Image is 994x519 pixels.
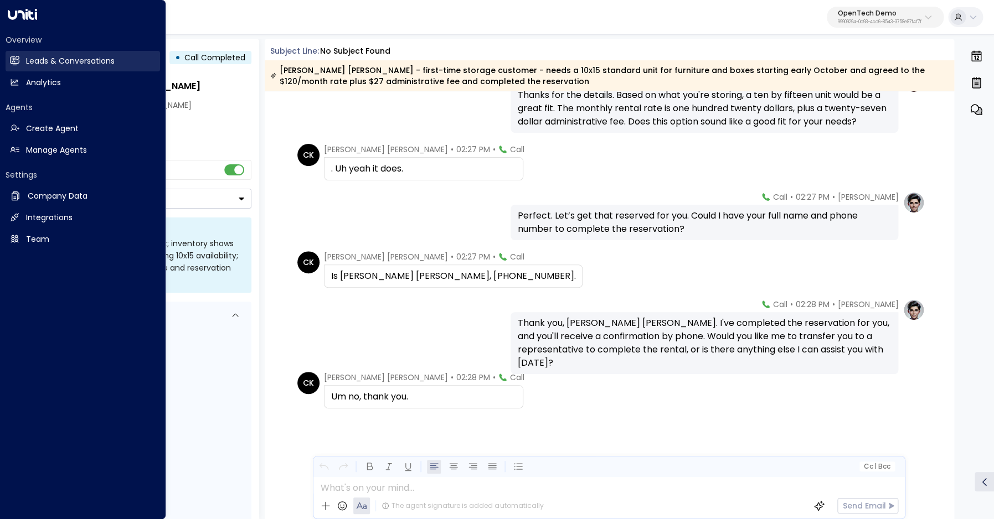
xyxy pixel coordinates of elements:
[324,372,448,383] span: [PERSON_NAME] [PERSON_NAME]
[26,144,87,156] h2: Manage Agents
[6,51,160,71] a: Leads & Conversations
[456,144,490,155] span: 02:27 PM
[270,45,319,56] span: Subject Line:
[6,186,160,206] a: Company Data
[874,463,877,470] span: |
[26,233,49,245] h2: Team
[320,45,390,57] div: No subject found
[859,461,895,472] button: Cc|Bcc
[517,89,892,128] div: Thanks for the details. Based on what you're storing, a ten by fifteen unit would be a great fit....
[451,372,454,383] span: •
[903,299,925,321] img: profile-logo.png
[456,251,490,262] span: 02:27 PM
[772,299,787,310] span: Call
[331,390,516,403] div: Um no, thank you.
[6,118,160,139] a: Create Agent
[6,169,160,180] h2: Settings
[493,144,496,155] span: •
[6,229,160,250] a: Team
[184,52,245,63] span: Call Completed
[837,299,898,310] span: [PERSON_NAME]
[297,372,320,394] div: CK
[6,102,160,113] h2: Agents
[509,144,524,155] span: Call
[517,316,892,370] div: Thank you, [PERSON_NAME] [PERSON_NAME]. I've completed the reservation for you, and you'll receiv...
[838,10,921,17] p: OpenTech Demo
[795,191,829,203] span: 02:27 PM
[336,460,350,474] button: Redo
[6,140,160,160] a: Manage Agents
[26,123,79,134] h2: Create Agent
[456,372,490,383] span: 02:28 PM
[509,251,524,262] span: Call
[26,77,61,89] h2: Analytics
[28,190,87,202] h2: Company Data
[517,209,892,236] div: Perfect. Let’s get that reserved for you. Could I have your full name and phone number to complet...
[331,162,516,175] div: . Uh yeah it does.
[6,34,160,45] h2: Overview
[331,269,575,283] div: Is [PERSON_NAME] [PERSON_NAME], [PHONE_NUMBER].
[827,7,944,28] button: OpenTech Demo99909294-0a93-4cd6-8543-3758e87f4f7f
[297,144,320,166] div: CK
[832,299,835,310] span: •
[6,207,160,228] a: Integrations
[838,20,921,24] p: 99909294-0a93-4cd6-8543-3758e87f4f7f
[493,251,496,262] span: •
[6,72,160,93] a: Analytics
[270,65,948,87] div: [PERSON_NAME] [PERSON_NAME] - first-time storage customer - needs a 10x15 standard unit for furni...
[790,299,792,310] span: •
[837,191,898,203] span: [PERSON_NAME]
[324,144,448,155] span: [PERSON_NAME] [PERSON_NAME]
[772,191,787,203] span: Call
[324,251,448,262] span: [PERSON_NAME] [PERSON_NAME]
[790,191,792,203] span: •
[26,212,73,224] h2: Integrations
[26,55,115,67] h2: Leads & Conversations
[864,463,890,470] span: Cc Bcc
[451,251,454,262] span: •
[903,191,925,214] img: profile-logo.png
[493,372,496,383] span: •
[297,251,320,273] div: CK
[509,372,524,383] span: Call
[175,48,181,68] div: •
[832,191,835,203] span: •
[451,144,454,155] span: •
[317,460,331,474] button: Undo
[382,501,543,511] div: The agent signature is added automatically
[795,299,829,310] span: 02:28 PM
